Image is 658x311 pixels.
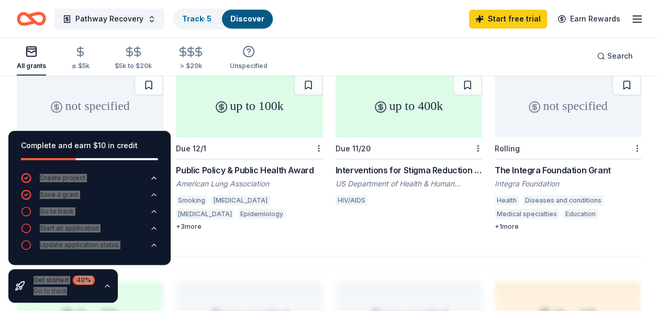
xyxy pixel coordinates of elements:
button: Go to track [21,206,158,223]
div: US Department of Health & Human Services: National Institutes of Health (NIH) [336,178,482,188]
div: Smoking [176,195,207,205]
a: Home [17,6,46,31]
div: Unspecified [230,62,267,70]
div: + 1 more [495,222,641,230]
button: $5k to $20k [115,41,152,75]
div: Due 11/20 [336,143,371,152]
a: not specifiedRollingThe Integra Foundation GrantIntegra FoundationHealthDiseases and conditionsMe... [495,74,641,230]
div: Health [495,195,519,205]
div: Epidemiology [238,208,285,219]
div: > $20k [177,62,205,70]
div: Integra Foundation [495,178,641,188]
button: Track· 5Discover [173,8,274,29]
button: Pathway Recovery [54,8,164,29]
div: Update application status [40,241,119,249]
div: not specified [495,74,641,137]
a: up to 400kDue 11/20Interventions for Stigma Reduction to Improve HIV/AIDS Prevention, Treatment a... [336,74,482,208]
div: Start an application [40,224,99,232]
div: ≤ $5k [71,62,90,70]
div: Create project [40,174,85,182]
div: not specified [17,74,163,137]
div: + 3 more [176,222,322,230]
div: Complete and earn $10 in credit [21,139,158,152]
div: Get started [34,275,95,285]
a: Discover [230,14,264,23]
button: Save a grant [21,190,158,206]
div: Go to track [40,207,74,216]
button: Search [588,46,641,66]
div: Go to track [34,287,95,295]
div: Education [563,208,598,219]
div: 40 % [73,275,95,285]
span: Pathway Recovery [75,13,143,25]
div: [MEDICAL_DATA] [176,208,234,219]
a: Start free trial [469,9,547,28]
div: Public Policy & Public Health Award [176,163,322,176]
button: Start an application [21,223,158,240]
div: Save a grant [40,191,79,199]
div: Rolling [495,143,520,152]
div: [MEDICAL_DATA] [211,195,270,205]
button: All grants [17,41,46,75]
button: Update application status [21,240,158,257]
a: Earn Rewards [551,9,627,28]
button: > $20k [177,41,205,75]
button: Create project [21,173,158,190]
div: Medical specialties [495,208,559,219]
div: up to 400k [336,74,482,137]
button: ≤ $5k [71,41,90,75]
div: HIV/AIDS [336,195,367,205]
div: Diseases and conditions [523,195,604,205]
div: American Lung Association [176,178,322,188]
button: Unspecified [230,41,267,75]
div: up to 100k [176,74,322,137]
div: The Integra Foundation Grant [495,163,641,176]
div: Due 12/1 [176,143,206,152]
div: Interventions for Stigma Reduction to Improve HIV/AIDS Prevention, Treatment and Care in Low- and... [336,163,482,176]
a: Track· 5 [182,14,211,23]
div: All grants [17,62,46,70]
span: Search [607,50,633,62]
div: $5k to $20k [115,62,152,70]
a: up to 100kDue 12/1Public Policy & Public Health AwardAmerican Lung AssociationSmoking[MEDICAL_DAT... [176,74,322,230]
